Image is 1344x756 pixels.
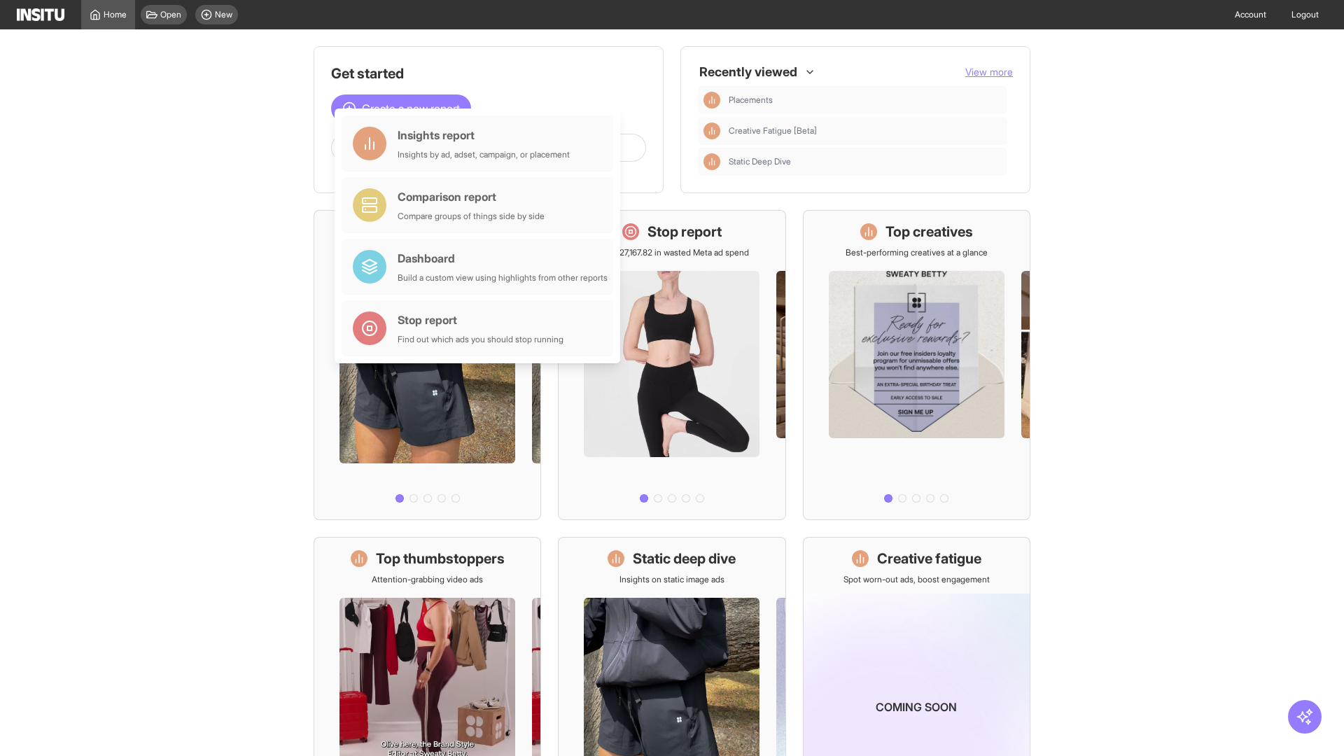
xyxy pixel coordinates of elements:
button: Create a new report [331,94,471,122]
div: Stop report [398,311,563,328]
span: Home [104,9,127,20]
a: Top creativesBest-performing creatives at a glance [803,210,1030,520]
span: Static Deep Dive [729,156,1002,167]
span: Create a new report [362,100,460,117]
div: Insights [703,153,720,170]
span: New [215,9,232,20]
h1: Top thumbstoppers [376,549,505,568]
span: Placements [729,94,773,106]
div: Build a custom view using highlights from other reports [398,272,608,283]
span: Open [160,9,181,20]
a: What's live nowSee all active ads instantly [314,210,541,520]
p: Attention-grabbing video ads [372,574,483,585]
div: Insights [703,122,720,139]
img: Logo [17,8,64,21]
div: Find out which ads you should stop running [398,334,563,345]
span: Creative Fatigue [Beta] [729,125,817,136]
button: View more [965,65,1013,79]
p: Insights on static image ads [619,574,724,585]
a: Stop reportSave £27,167.82 in wasted Meta ad spend [558,210,785,520]
div: Comparison report [398,188,545,205]
span: Placements [729,94,1002,106]
span: Creative Fatigue [Beta] [729,125,1002,136]
h1: Get started [331,64,646,83]
p: Best-performing creatives at a glance [846,247,988,258]
div: Compare groups of things side by side [398,211,545,222]
div: Insights report [398,127,570,143]
div: Insights by ad, adset, campaign, or placement [398,149,570,160]
div: Insights [703,92,720,108]
h1: Top creatives [885,222,973,241]
div: Dashboard [398,250,608,267]
p: Save £27,167.82 in wasted Meta ad spend [594,247,749,258]
h1: Static deep dive [633,549,736,568]
h1: Stop report [647,222,722,241]
span: View more [965,66,1013,78]
span: Static Deep Dive [729,156,791,167]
